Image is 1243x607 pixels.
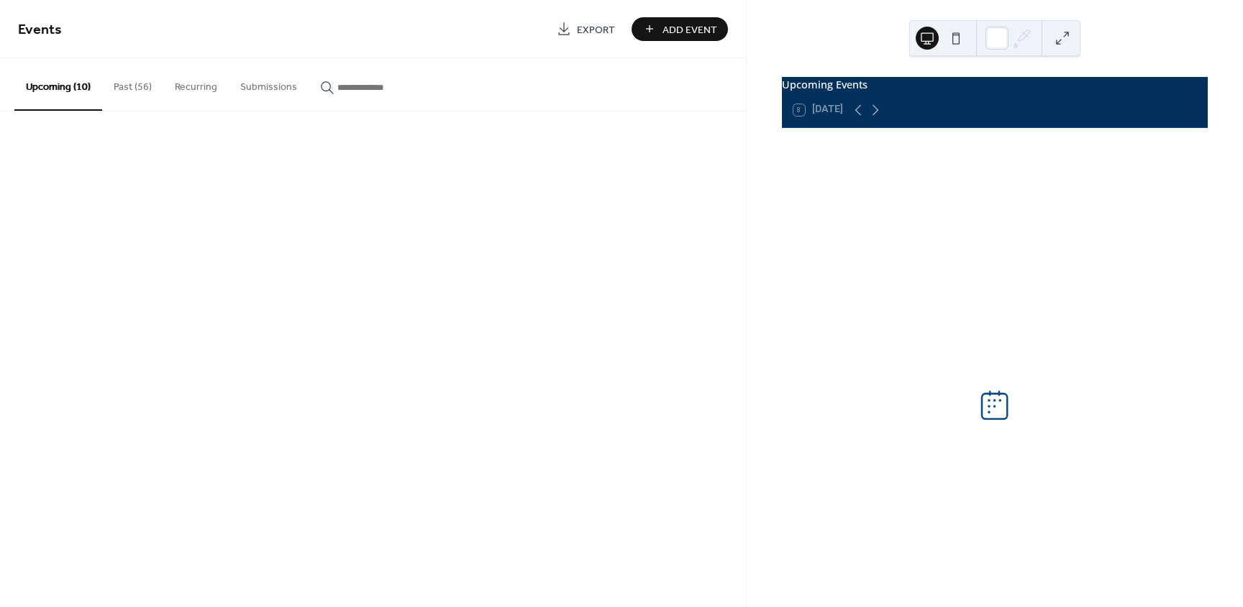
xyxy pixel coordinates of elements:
[632,17,728,41] button: Add Event
[163,58,229,109] button: Recurring
[663,22,717,37] span: Add Event
[102,58,163,109] button: Past (56)
[229,58,309,109] button: Submissions
[546,17,626,41] a: Export
[18,16,62,44] span: Events
[577,22,615,37] span: Export
[14,58,102,111] button: Upcoming (10)
[782,77,1208,93] div: Upcoming Events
